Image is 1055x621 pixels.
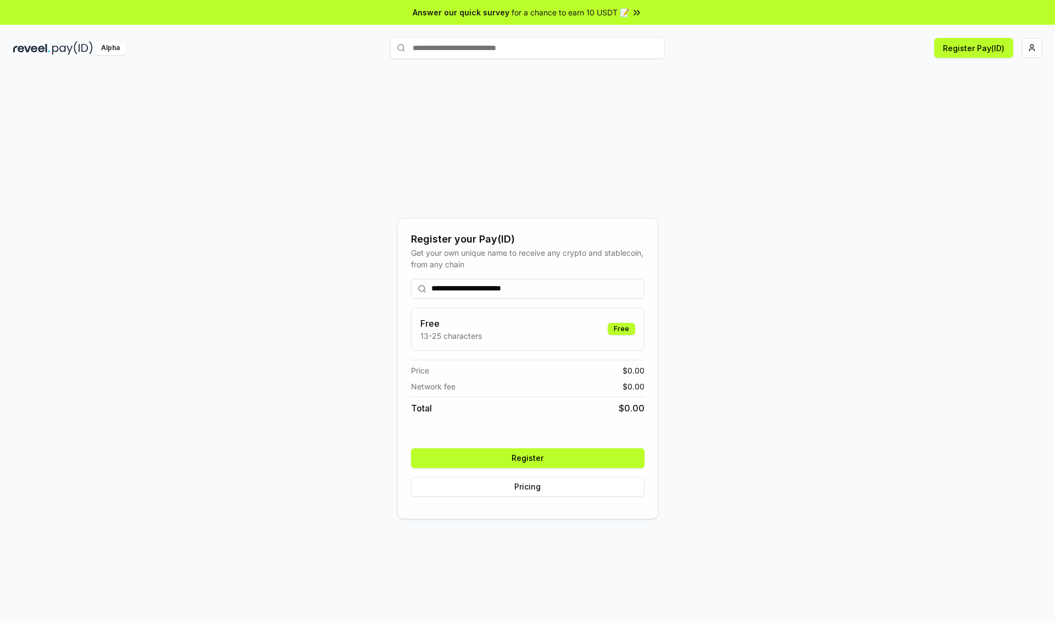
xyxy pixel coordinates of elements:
[420,330,482,342] p: 13-25 characters
[934,38,1013,58] button: Register Pay(ID)
[13,41,50,55] img: reveel_dark
[411,402,432,415] span: Total
[411,381,456,392] span: Network fee
[623,365,645,376] span: $ 0.00
[411,232,645,247] div: Register your Pay(ID)
[411,247,645,270] div: Get your own unique name to receive any crypto and stablecoin, from any chain
[411,365,429,376] span: Price
[608,323,635,335] div: Free
[95,41,126,55] div: Alpha
[512,7,629,18] span: for a chance to earn 10 USDT 📝
[411,448,645,468] button: Register
[619,402,645,415] span: $ 0.00
[623,381,645,392] span: $ 0.00
[411,477,645,497] button: Pricing
[420,317,482,330] h3: Free
[413,7,509,18] span: Answer our quick survey
[52,41,93,55] img: pay_id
